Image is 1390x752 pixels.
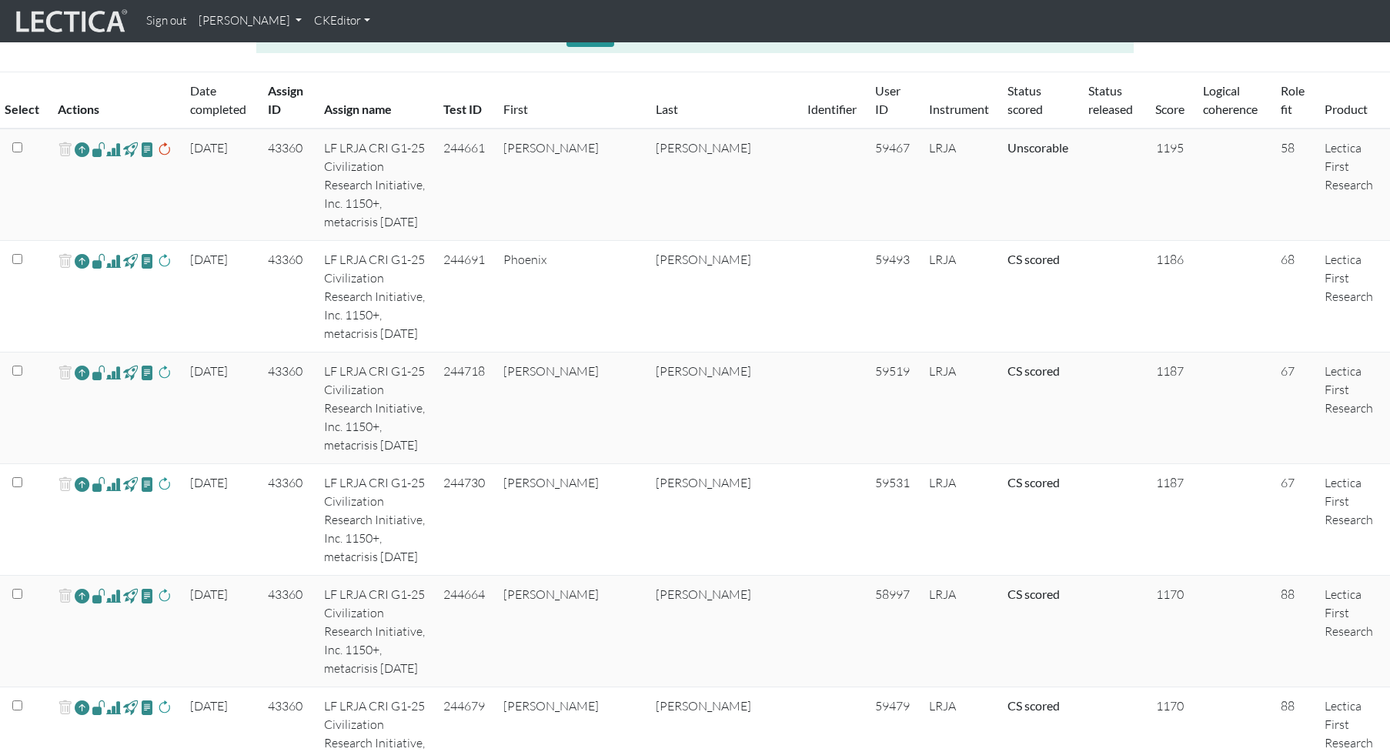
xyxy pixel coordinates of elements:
[315,129,435,241] td: LF LRJA CRI G1-25 Civilization Research Initiative, Inc. 1150+, metacrisis [DATE]
[157,363,172,382] span: rescore
[1156,587,1184,602] span: 1170
[1007,252,1060,266] a: Completed = assessment has been completed; CS scored = assessment has been CLAS scored; LS scored...
[259,576,314,687] td: 43360
[48,72,181,129] th: Actions
[140,363,155,381] span: view
[181,576,259,687] td: [DATE]
[434,129,494,241] td: 244661
[1007,140,1068,155] a: Completed = assessment has been completed; CS scored = assessment has been CLAS scored; LS scored...
[181,353,259,464] td: [DATE]
[494,353,647,464] td: [PERSON_NAME]
[1281,83,1305,116] a: Role fit
[92,587,106,604] span: view
[259,72,314,129] th: Assign ID
[929,102,989,116] a: Instrument
[315,464,435,576] td: LF LRJA CRI G1-25 Civilization Research Initiative, Inc. 1150+, metacrisis [DATE]
[434,241,494,353] td: 244691
[259,353,314,464] td: 43360
[315,72,435,129] th: Assign name
[315,353,435,464] td: LF LRJA CRI G1-25 Civilization Research Initiative, Inc. 1150+, metacrisis [DATE]
[920,129,998,241] td: LRJA
[1007,83,1043,116] a: Status scored
[1156,252,1184,267] span: 1186
[181,464,259,576] td: [DATE]
[140,698,155,716] span: view
[434,576,494,687] td: 244664
[123,475,138,493] span: view
[920,576,998,687] td: LRJA
[181,129,259,241] td: [DATE]
[58,473,72,496] span: delete
[1007,363,1060,378] a: Completed = assessment has been completed; CS scored = assessment has been CLAS scored; LS scored...
[866,129,920,241] td: 59467
[866,353,920,464] td: 59519
[106,698,121,717] span: Analyst score
[259,129,314,241] td: 43360
[647,576,798,687] td: [PERSON_NAME]
[58,585,72,607] span: delete
[75,585,89,607] a: Reopen
[494,464,647,576] td: [PERSON_NAME]
[123,140,138,158] span: view
[656,102,678,116] a: Last
[1007,698,1060,713] a: Completed = assessment has been completed; CS scored = assessment has been CLAS scored; LS scored...
[647,129,798,241] td: [PERSON_NAME]
[647,353,798,464] td: [PERSON_NAME]
[308,6,376,36] a: CKEditor
[1315,464,1390,576] td: Lectica First Research
[12,7,128,36] img: lecticalive
[157,252,172,270] span: rescore
[1325,102,1368,116] a: Product
[140,140,155,158] span: view
[75,139,89,161] a: Reopen
[75,473,89,496] a: Reopen
[157,698,172,717] span: rescore
[92,363,106,381] span: view
[192,6,308,36] a: [PERSON_NAME]
[807,102,857,116] a: Identifier
[106,587,121,605] span: Analyst score
[1281,698,1295,714] span: 88
[123,587,138,604] span: view
[866,576,920,687] td: 58997
[434,464,494,576] td: 244730
[259,241,314,353] td: 43360
[1281,252,1295,267] span: 68
[1007,475,1060,490] a: Completed = assessment has been completed; CS scored = assessment has been CLAS scored; LS scored...
[875,83,900,116] a: User ID
[92,140,106,158] span: view
[140,252,155,269] span: view
[106,475,121,493] span: Analyst score
[92,475,106,493] span: view
[92,698,106,716] span: view
[434,353,494,464] td: 244718
[647,464,798,576] td: [PERSON_NAME]
[315,576,435,687] td: LF LRJA CRI G1-25 Civilization Research Initiative, Inc. 1150+, metacrisis [DATE]
[190,83,246,116] a: Date completed
[494,129,647,241] td: [PERSON_NAME]
[434,72,494,129] th: Test ID
[920,464,998,576] td: LRJA
[1007,587,1060,601] a: Completed = assessment has been completed; CS scored = assessment has been CLAS scored; LS scored...
[647,241,798,353] td: [PERSON_NAME]
[140,475,155,493] span: view
[92,252,106,269] span: view
[494,241,647,353] td: Phoenix
[75,250,89,272] a: Reopen
[1203,83,1258,116] a: Logical coherence
[58,697,72,719] span: delete
[1281,587,1295,602] span: 88
[58,139,72,161] span: delete
[140,587,155,604] span: view
[1315,129,1390,241] td: Lectica First Research
[1281,475,1295,490] span: 67
[157,587,172,605] span: rescore
[75,697,89,719] a: Reopen
[123,363,138,381] span: view
[503,102,528,116] a: First
[1315,353,1390,464] td: Lectica First Research
[920,241,998,353] td: LRJA
[1155,102,1185,116] a: Score
[866,464,920,576] td: 59531
[106,363,121,382] span: Analyst score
